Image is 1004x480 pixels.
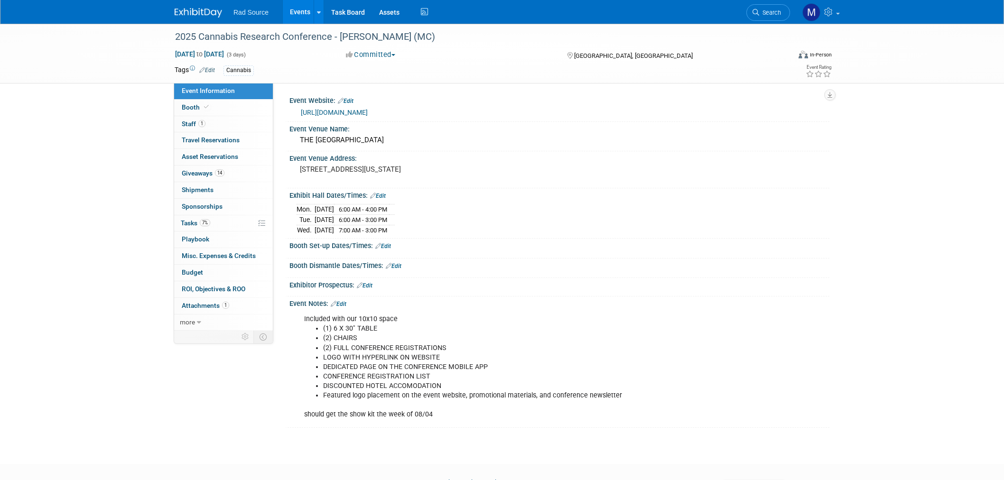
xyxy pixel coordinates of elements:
[323,391,719,400] li: Featured logo placement on the event website, promotional materials, and conference newsletter
[174,83,273,99] a: Event Information
[195,50,204,58] span: to
[182,268,203,276] span: Budget
[200,219,210,226] span: 7%
[174,314,273,331] a: more
[289,258,829,271] div: Booth Dismantle Dates/Times:
[746,4,790,21] a: Search
[323,343,719,353] li: (2) FULL CONFERENCE REGISTRATIONS
[182,169,224,177] span: Giveaways
[174,265,273,281] a: Budget
[297,215,315,225] td: Tue.
[175,50,224,58] span: [DATE] [DATE]
[315,204,334,215] td: [DATE]
[182,120,205,128] span: Staff
[182,136,240,144] span: Travel Reservations
[222,302,229,309] span: 1
[182,235,209,243] span: Playbook
[180,318,195,326] span: more
[289,151,829,163] div: Event Venue Address:
[331,301,346,307] a: Edit
[339,206,387,213] span: 6:00 AM - 4:00 PM
[182,252,256,259] span: Misc. Expenses & Credits
[226,52,246,58] span: (3 days)
[323,324,719,333] li: (1) 6 X 30" TABLE
[802,3,820,21] img: Melissa Conboy
[174,215,273,231] a: Tasks7%
[289,239,829,251] div: Booth Set-up Dates/Times:
[174,199,273,215] a: Sponsorships
[182,302,229,309] span: Attachments
[237,331,254,343] td: Personalize Event Tab Strip
[297,310,725,424] div: Included with our 10x10 space should get the show kit the week of 08/04
[323,372,719,381] li: CONFERENCE REGISTRATION LIST
[174,281,273,297] a: ROI, Objectives & ROO
[323,381,719,391] li: DISCOUNTED HOTEL ACCOMODATION
[806,65,831,70] div: Event Rating
[759,9,781,16] span: Search
[297,225,315,235] td: Wed.
[174,298,273,314] a: Attachments1
[375,243,391,249] a: Edit
[289,188,829,201] div: Exhibit Hall Dates/Times:
[323,362,719,372] li: DEDICATED PAGE ON THE CONFERENCE MOBILE APP
[182,186,214,194] span: Shipments
[174,116,273,132] a: Staff1
[182,103,211,111] span: Booth
[174,149,273,165] a: Asset Reservations
[799,51,808,58] img: Format-Inperson.png
[300,165,504,174] pre: [STREET_ADDRESS][US_STATE]
[297,133,822,148] div: THE [GEOGRAPHIC_DATA]
[809,51,832,58] div: In-Person
[734,49,832,64] div: Event Format
[233,9,269,16] span: Rad Source
[174,132,273,148] a: Travel Reservations
[182,203,223,210] span: Sponsorships
[199,67,215,74] a: Edit
[339,227,387,234] span: 7:00 AM - 3:00 PM
[223,65,254,75] div: Cannabis
[343,50,399,60] button: Committed
[574,52,693,59] span: [GEOGRAPHIC_DATA], [GEOGRAPHIC_DATA]
[357,282,372,289] a: Edit
[301,109,368,116] a: [URL][DOMAIN_NAME]
[198,120,205,127] span: 1
[174,100,273,116] a: Booth
[215,169,224,176] span: 14
[175,8,222,18] img: ExhibitDay
[315,215,334,225] td: [DATE]
[204,104,209,110] i: Booth reservation complete
[174,248,273,264] a: Misc. Expenses & Credits
[289,278,829,290] div: Exhibitor Prospectus:
[172,28,776,46] div: 2025 Cannabis Research Conference - [PERSON_NAME] (MC)
[386,263,401,269] a: Edit
[182,87,235,94] span: Event Information
[338,98,353,104] a: Edit
[181,219,210,227] span: Tasks
[182,153,238,160] span: Asset Reservations
[174,231,273,248] a: Playbook
[315,225,334,235] td: [DATE]
[289,122,829,134] div: Event Venue Name:
[174,166,273,182] a: Giveaways14
[289,296,829,309] div: Event Notes:
[370,193,386,199] a: Edit
[297,204,315,215] td: Mon.
[323,353,719,362] li: LOGO WITH HYPERLINK ON WEBSITE
[323,333,719,343] li: (2) CHAIRS
[174,182,273,198] a: Shipments
[339,216,387,223] span: 6:00 AM - 3:00 PM
[182,285,245,293] span: ROI, Objectives & ROO
[289,93,829,106] div: Event Website:
[254,331,273,343] td: Toggle Event Tabs
[175,65,215,76] td: Tags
